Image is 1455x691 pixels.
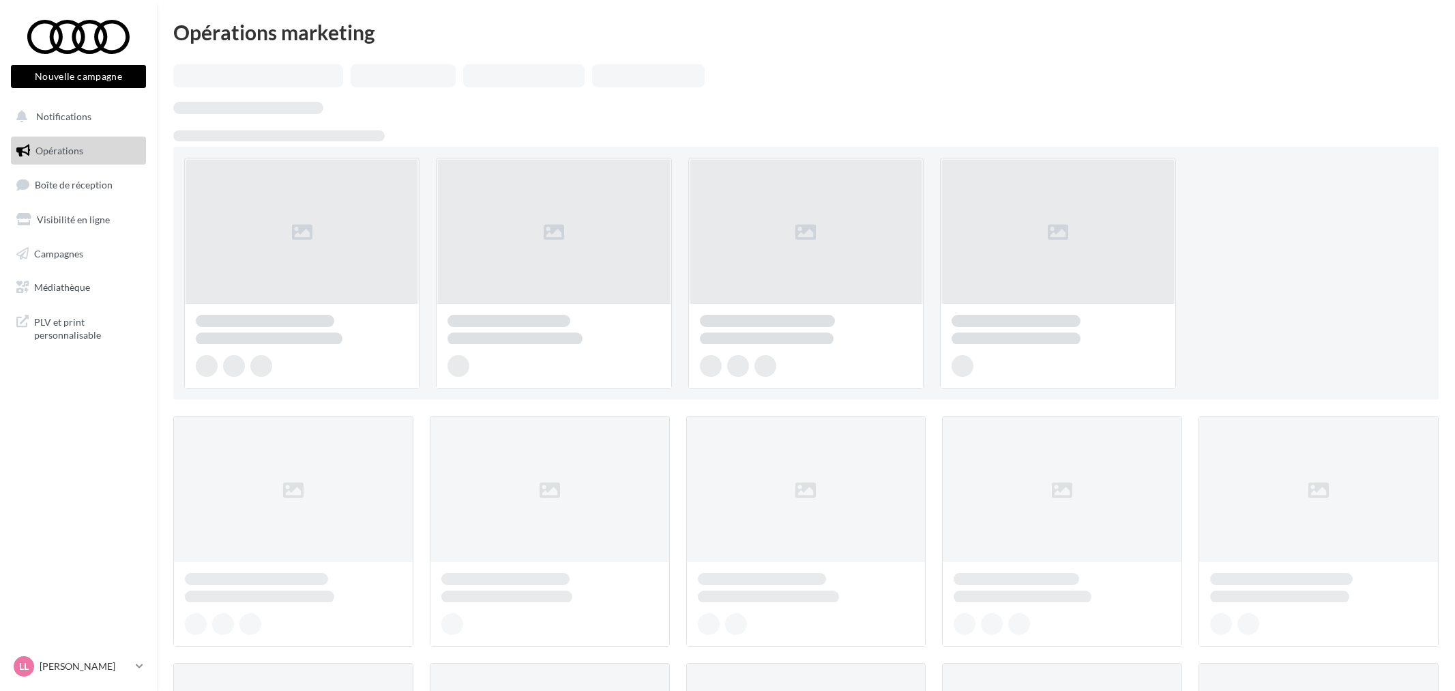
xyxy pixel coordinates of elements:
a: PLV et print personnalisable [8,307,149,348]
span: Boîte de réception [35,179,113,191]
a: Visibilité en ligne [8,206,149,234]
span: Visibilité en ligne [37,214,110,225]
span: Notifications [36,111,91,122]
p: [PERSON_NAME] [40,660,130,673]
div: Opérations marketing [173,22,1439,42]
a: Opérations [8,137,149,165]
a: Boîte de réception [8,170,149,199]
span: LL [19,660,29,673]
span: PLV et print personnalisable [34,313,141,342]
span: Médiathèque [34,281,90,293]
button: Notifications [8,102,143,131]
a: LL [PERSON_NAME] [11,653,146,679]
span: Opérations [35,145,83,156]
a: Médiathèque [8,273,149,302]
button: Nouvelle campagne [11,65,146,88]
a: Campagnes [8,240,149,268]
span: Campagnes [34,247,83,259]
